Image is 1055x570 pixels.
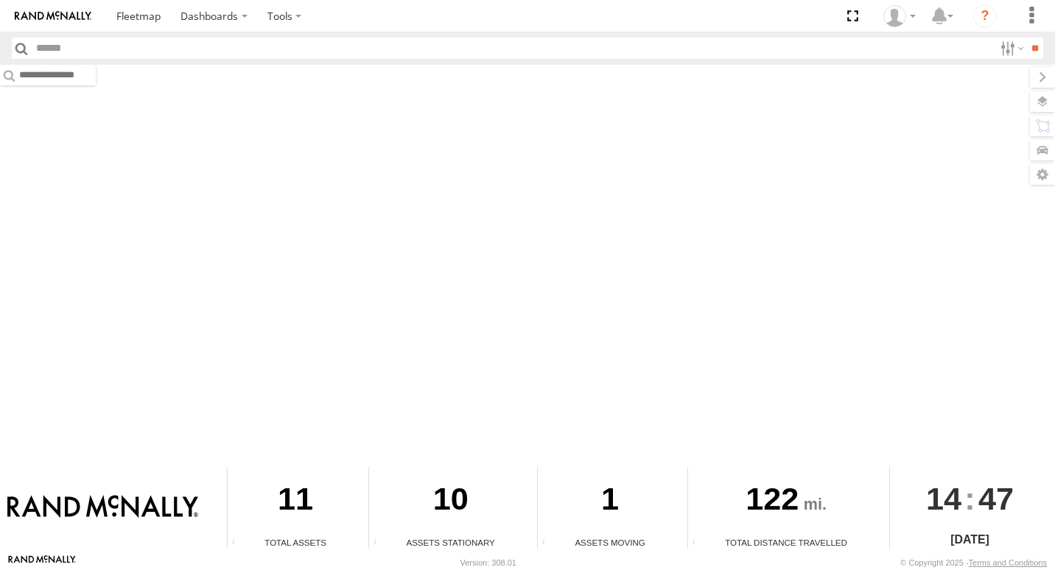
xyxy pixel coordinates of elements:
[7,495,198,520] img: Rand McNally
[688,536,884,549] div: Total Distance Travelled
[878,5,921,27] div: Valeo Dash
[969,558,1047,567] a: Terms and Conditions
[688,467,884,536] div: 122
[538,467,682,536] div: 1
[15,11,91,21] img: rand-logo.svg
[688,538,710,549] div: Total distance travelled by all assets within specified date range and applied filters
[369,536,532,549] div: Assets Stationary
[978,467,1014,530] span: 47
[228,467,363,536] div: 11
[369,538,391,549] div: Total number of assets current stationary.
[8,555,76,570] a: Visit our Website
[890,467,1050,530] div: :
[369,467,532,536] div: 10
[228,538,250,549] div: Total number of Enabled Assets
[926,467,961,530] span: 14
[995,38,1026,59] label: Search Filter Options
[890,531,1050,549] div: [DATE]
[973,4,997,28] i: ?
[900,558,1047,567] div: © Copyright 2025 -
[1030,164,1055,185] label: Map Settings
[228,536,363,549] div: Total Assets
[538,538,560,549] div: Total number of assets current in transit.
[460,558,516,567] div: Version: 308.01
[538,536,682,549] div: Assets Moving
